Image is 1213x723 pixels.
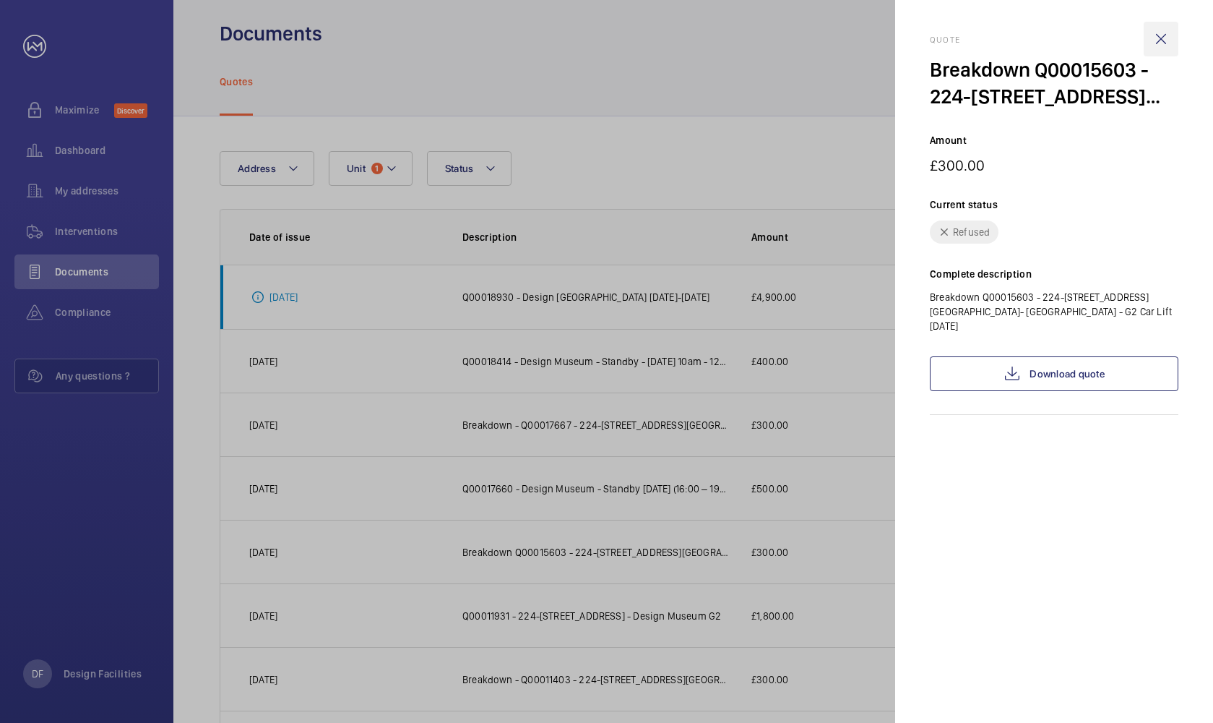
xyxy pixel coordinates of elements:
p: Breakdown Q00015603 - 224-[STREET_ADDRESS][GEOGRAPHIC_DATA]- [GEOGRAPHIC_DATA] - G2 Car Lift [DATE] [930,290,1178,333]
p: Complete description [930,267,1178,281]
a: Download quote [930,356,1178,391]
h2: Quote [930,35,1178,45]
p: Amount [930,133,1178,147]
p: Refused [953,225,990,239]
div: Breakdown Q00015603 - 224-[STREET_ADDRESS][GEOGRAPHIC_DATA]- [GEOGRAPHIC_DATA] - G2 Car Lift [DATE] [930,56,1178,110]
p: £300.00 [930,156,1178,174]
p: Current status [930,197,1178,212]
